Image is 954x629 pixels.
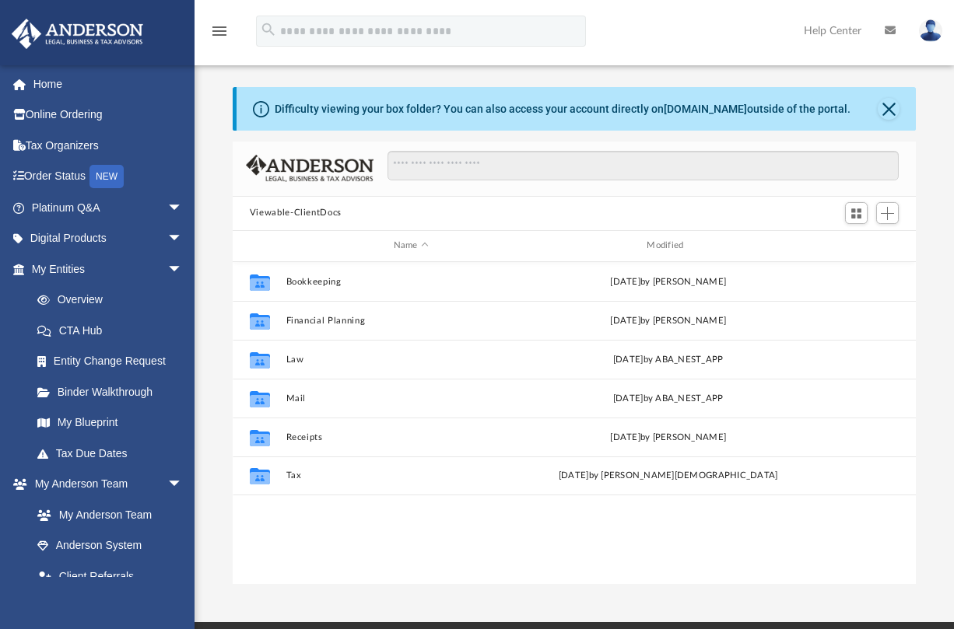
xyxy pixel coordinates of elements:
[11,192,206,223] a: Platinum Q&Aarrow_drop_down
[919,19,942,42] img: User Pic
[388,151,900,180] input: Search files and folders
[11,68,206,100] a: Home
[89,165,124,188] div: NEW
[240,239,279,253] div: id
[845,202,868,224] button: Switch to Grid View
[286,354,536,364] button: Law
[543,391,794,405] div: [DATE] by ABA_NEST_APP
[167,253,198,285] span: arrow_drop_down
[250,206,342,220] button: Viewable-ClientDocs
[167,192,198,224] span: arrow_drop_down
[167,223,198,255] span: arrow_drop_down
[11,130,206,161] a: Tax Organizers
[543,274,794,288] div: [DATE] by [PERSON_NAME]
[7,19,148,49] img: Anderson Advisors Platinum Portal
[11,253,206,285] a: My Entitiesarrow_drop_down
[260,21,277,38] i: search
[878,98,900,120] button: Close
[210,22,229,40] i: menu
[286,276,536,286] button: Bookkeeping
[233,262,916,585] div: grid
[11,223,206,254] a: Digital Productsarrow_drop_down
[543,352,794,366] div: [DATE] by ABA_NEST_APP
[22,561,198,592] a: Client Referrals
[275,101,851,117] div: Difficulty viewing your box folder? You can also access your account directly on outside of the p...
[286,470,536,480] button: Tax
[22,438,206,469] a: Tax Due Dates
[210,30,229,40] a: menu
[22,376,206,407] a: Binder Walkthrough
[543,313,794,327] div: [DATE] by [PERSON_NAME]
[11,469,198,500] a: My Anderson Teamarrow_drop_down
[22,499,191,530] a: My Anderson Team
[22,285,206,316] a: Overview
[285,239,535,253] div: Name
[800,239,909,253] div: id
[664,103,747,115] a: [DOMAIN_NAME]
[543,469,794,483] div: by [PERSON_NAME][DEMOGRAPHIC_DATA]
[22,407,198,439] a: My Blueprint
[11,161,206,193] a: Order StatusNEW
[542,239,793,253] div: Modified
[286,432,536,442] button: Receipts
[11,100,206,131] a: Online Ordering
[876,202,900,224] button: Add
[543,430,794,444] div: [DATE] by [PERSON_NAME]
[286,393,536,403] button: Mail
[22,346,206,377] a: Entity Change Request
[286,315,536,325] button: Financial Planning
[22,530,198,561] a: Anderson System
[167,469,198,501] span: arrow_drop_down
[559,471,589,480] span: [DATE]
[22,315,206,346] a: CTA Hub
